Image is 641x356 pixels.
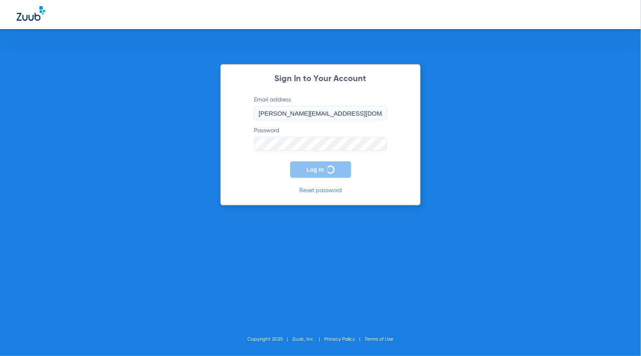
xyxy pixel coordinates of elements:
[254,96,387,120] label: Email address
[290,161,351,178] button: Log In
[293,335,325,344] li: Zuub, Inc.
[248,335,293,344] li: Copyright 2025
[325,337,355,342] a: Privacy Policy
[299,188,342,193] a: Reset password
[242,75,399,83] h2: Sign In to Your Account
[307,166,324,173] span: Log In
[365,337,394,342] a: Terms of Use
[17,6,45,21] img: Zuub Logo
[599,316,641,356] iframe: Chat Widget
[254,106,387,120] input: Email address
[254,137,387,151] input: Password
[254,126,387,151] label: Password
